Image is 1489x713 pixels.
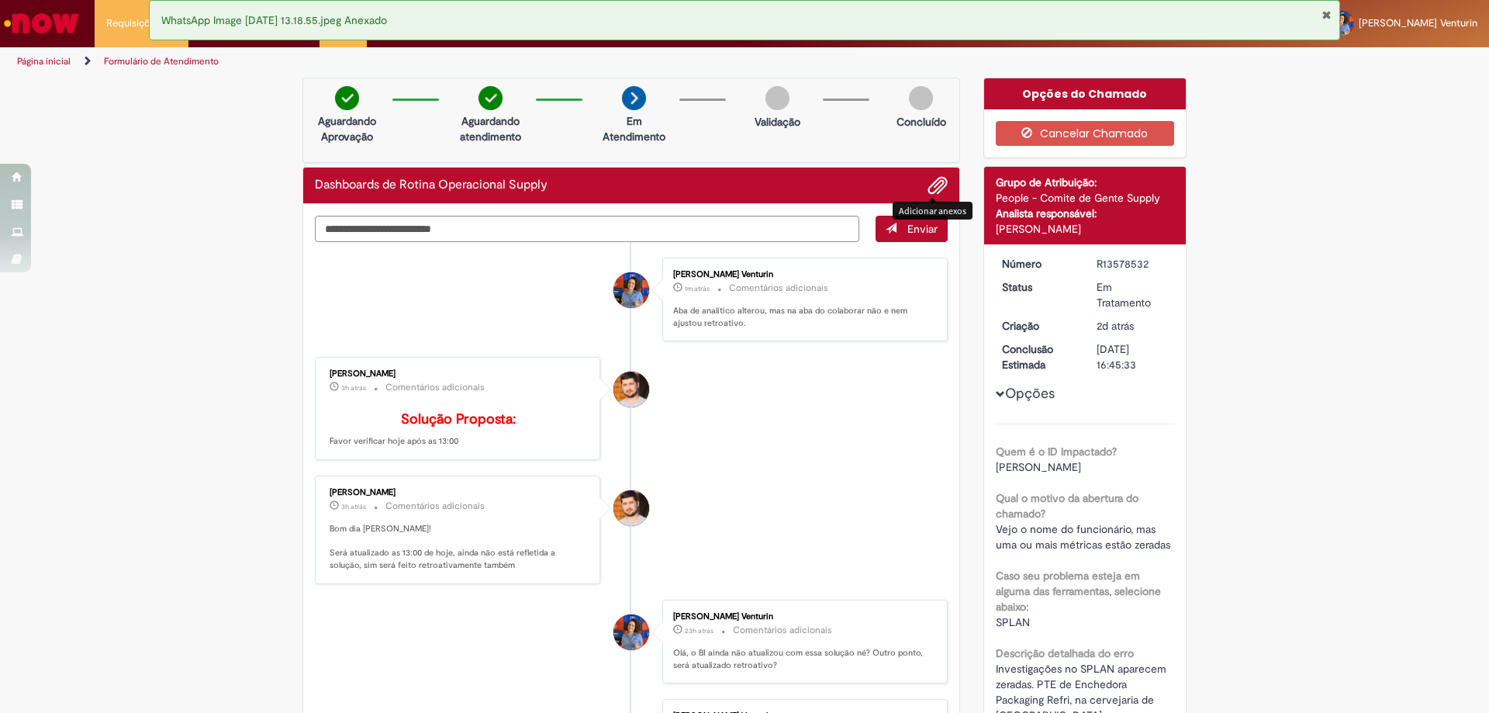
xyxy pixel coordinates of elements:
button: Adicionar anexos [928,175,948,196]
div: R13578532 [1097,256,1169,272]
div: Adicionar anexos [893,202,973,220]
p: Aguardando atendimento [453,113,528,144]
span: [PERSON_NAME] [996,460,1081,474]
dt: Criação [990,318,1086,334]
textarea: Digite sua mensagem aqui... [315,216,859,242]
div: [PERSON_NAME] [996,221,1175,237]
h2: Dashboards de Rotina Operacional Supply Histórico de tíquete [315,178,548,192]
b: Descrição detalhada do erro [996,646,1134,660]
small: Comentários adicionais [385,381,485,394]
div: Bruno Gusmao Oliveira [613,372,649,407]
span: 2d atrás [1097,319,1134,333]
div: [PERSON_NAME] Venturin [673,612,931,621]
dt: Conclusão Estimada [990,341,1086,372]
span: 1m atrás [685,284,710,293]
span: 23h atrás [685,626,713,635]
small: Comentários adicionais [385,500,485,513]
img: img-circle-grey.png [765,86,789,110]
button: Enviar [876,216,948,242]
p: Aguardando Aprovação [309,113,385,144]
span: 3h atrás [341,383,366,393]
div: [PERSON_NAME] [330,369,588,379]
span: 3h atrás [341,502,366,511]
img: check-circle-green.png [478,86,503,110]
b: Caso seu problema esteja em alguma das ferramentas, selecione abaixo: [996,569,1161,614]
span: Enviar [907,222,938,236]
div: [PERSON_NAME] [330,488,588,497]
time: 29/09/2025 17:21:17 [1097,319,1134,333]
time: 01/10/2025 13:18:29 [685,284,710,293]
small: Comentários adicionais [729,282,828,295]
button: Fechar Notificação [1321,9,1332,21]
div: 29/09/2025 17:21:17 [1097,318,1169,334]
div: [PERSON_NAME] Venturin [673,270,931,279]
p: Aba de analítico alterou, mas na aba do colaborar não e nem ajustou retroativo. [673,305,931,329]
div: Opções do Chamado [984,78,1187,109]
div: Grupo de Atribuição: [996,175,1175,190]
div: [DATE] 16:45:33 [1097,341,1169,372]
img: arrow-next.png [622,86,646,110]
p: Olá, o BI ainda não atualizou com essa solução né? Outro ponto, será atualizado retroativo? [673,647,931,671]
img: check-circle-green.png [335,86,359,110]
p: Favor verificar hoje após as 13:00 [330,412,588,448]
span: WhatsApp Image [DATE] 13.18.55.jpeg Anexado [161,13,387,27]
div: Analista responsável: [996,206,1175,221]
span: Vejo o nome do funcionário, mas uma ou mais métricas estão zeradas [996,522,1170,552]
p: Bom dia [PERSON_NAME]! Será atualizado as 13:00 de hoje, ainda não está refletida a solução, sim ... [330,523,588,572]
div: People - Comite de Gente Supply [996,190,1175,206]
span: [PERSON_NAME] Venturin [1359,16,1477,29]
span: SPLAN [996,615,1030,629]
time: 01/10/2025 10:06:10 [341,383,366,393]
dt: Número [990,256,1086,272]
a: Página inicial [17,55,71,67]
span: Requisições [106,16,161,31]
div: Ana Alice Zucolotto Venturin [613,272,649,308]
ul: Trilhas de página [12,47,981,76]
div: Em Tratamento [1097,279,1169,310]
b: Qual o motivo da abertura do chamado? [996,491,1138,521]
img: img-circle-grey.png [909,86,933,110]
a: Formulário de Atendimento [104,55,219,67]
p: Em Atendimento [596,113,672,144]
p: Concluído [897,114,946,130]
div: Ana Alice Zucolotto Venturin [613,614,649,650]
dt: Status [990,279,1086,295]
b: Quem é o ID Impactado? [996,445,1117,459]
b: Solução Proposta: [401,410,516,428]
div: Bruno Gusmao Oliveira [613,490,649,526]
img: ServiceNow [2,8,81,39]
time: 01/10/2025 10:05:48 [341,502,366,511]
time: 30/09/2025 14:29:15 [685,626,713,635]
p: Validação [755,114,800,130]
button: Cancelar Chamado [996,121,1175,146]
small: Comentários adicionais [733,624,832,637]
